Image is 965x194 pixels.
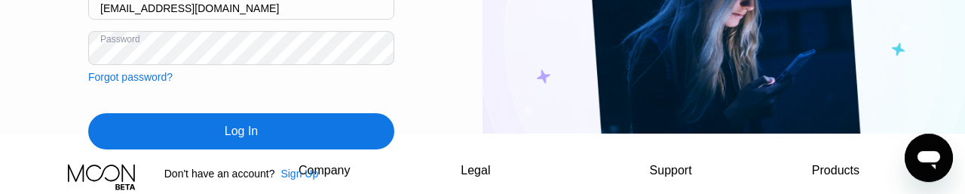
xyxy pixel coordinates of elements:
div: Log In [88,113,394,149]
div: Don't have an account? [164,168,275,180]
div: Sign Up [280,168,318,180]
iframe: Button to launch messaging window [905,134,953,182]
div: Sign Up [274,168,318,180]
div: Legal [461,164,539,177]
div: Forgot password? [88,71,173,83]
div: Products [812,164,859,177]
div: Support [650,164,702,177]
div: Log In [225,124,258,139]
div: Password [100,34,140,45]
